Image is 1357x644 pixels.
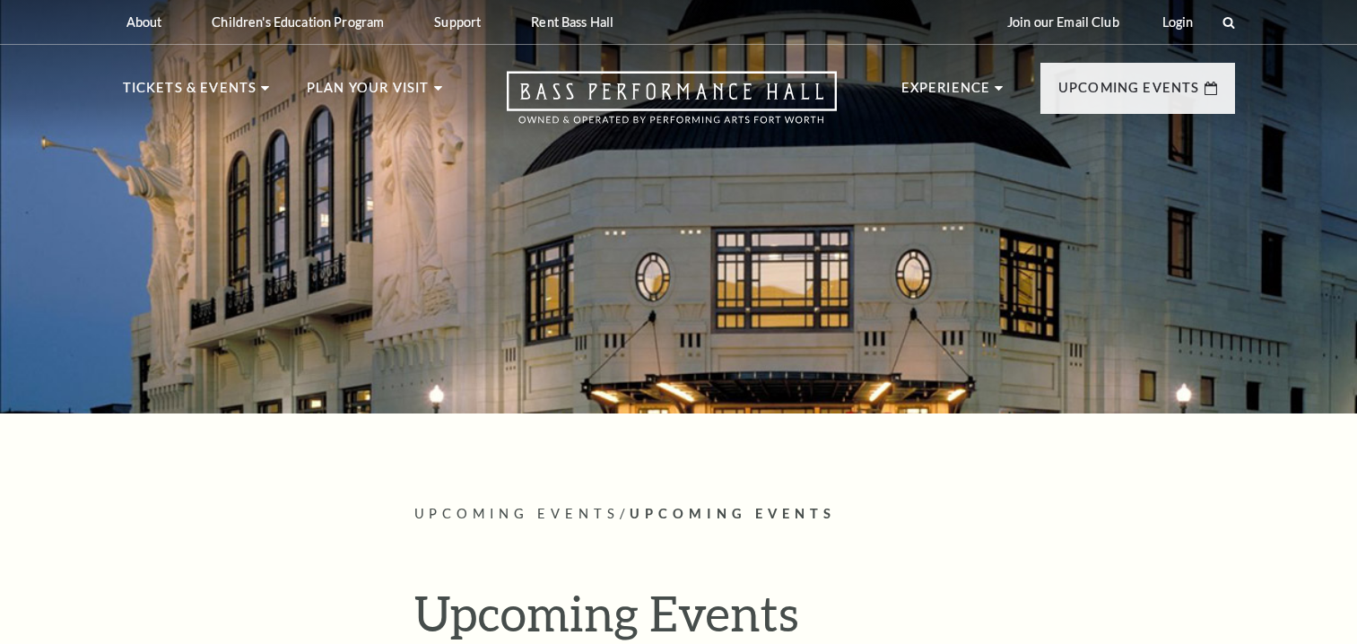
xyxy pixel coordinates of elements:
[901,77,991,109] p: Experience
[531,14,613,30] p: Rent Bass Hall
[212,14,384,30] p: Children's Education Program
[414,506,621,521] span: Upcoming Events
[1058,77,1200,109] p: Upcoming Events
[630,506,836,521] span: Upcoming Events
[307,77,430,109] p: Plan Your Visit
[434,14,481,30] p: Support
[126,14,162,30] p: About
[123,77,257,109] p: Tickets & Events
[414,503,1235,526] p: /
